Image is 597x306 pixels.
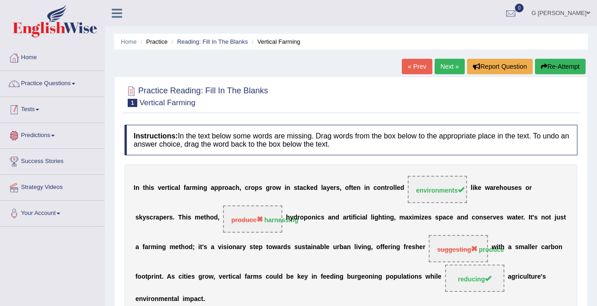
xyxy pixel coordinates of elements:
b: c [245,184,249,192]
b: , [239,184,241,192]
b: i [373,214,374,221]
b: t [297,184,300,192]
button: Re-Attempt [535,59,586,74]
a: Success Stories [0,149,104,172]
b: l [321,184,323,192]
b: i [227,244,228,251]
b: Instructions: [134,132,178,140]
b: y [327,184,330,192]
b: u [507,184,511,192]
b: r [148,244,151,251]
b: r [166,214,169,221]
b: a [323,184,327,192]
b: a [512,214,515,221]
b: y [290,214,294,221]
b: e [397,184,400,192]
b: i [412,214,414,221]
b: a [307,244,311,251]
b: s [500,214,504,221]
b: p [304,214,308,221]
b: s [169,214,173,221]
b: c [232,184,236,192]
b: a [211,244,214,251]
b: l [354,244,356,251]
b: , [340,184,342,192]
b: d [293,214,297,221]
b: a [211,184,214,192]
b: t [167,184,170,192]
li: Practice [138,37,167,46]
b: e [419,244,423,251]
b: s [483,214,487,221]
b: s [435,214,439,221]
b: s [287,244,291,251]
b: i [186,214,188,221]
a: Tests [0,97,104,120]
b: o [525,184,530,192]
b: v [358,244,362,251]
b: f [349,184,351,192]
a: Your Account [0,201,104,224]
b: t [179,244,181,251]
b: n [313,244,317,251]
b: k [139,214,143,221]
b: s [412,244,415,251]
b: p [218,184,222,192]
b: n [332,214,336,221]
b: g [374,214,379,221]
b: n [286,184,291,192]
b: e [330,184,334,192]
b: s [187,214,191,221]
b: d [214,214,218,221]
b: g [390,214,394,221]
b: r [270,184,272,192]
b: t [349,214,351,221]
b: h [236,184,240,192]
b: z [421,214,425,221]
b: m [170,244,175,251]
b: i [390,244,392,251]
b: r [493,184,496,192]
b: l [366,214,368,221]
b: i [311,244,313,251]
span: Drop target [223,205,282,233]
b: o [377,184,381,192]
b: a [156,214,159,221]
b: p [255,184,259,192]
b: m [192,184,197,192]
b: m [414,214,419,221]
b: g [162,244,166,251]
a: Home [0,45,104,68]
span: Drop target [408,176,467,203]
b: t [305,244,307,251]
b: a [145,244,148,251]
b: b [320,244,324,251]
b: f [184,184,186,192]
b: o [345,184,349,192]
b: e [478,184,482,192]
b: t [549,214,551,221]
b: i [472,184,474,192]
b: e [515,184,519,192]
b: o [268,244,272,251]
b: i [360,214,362,221]
b: ' [533,214,534,221]
b: p [159,214,163,221]
b: i [384,214,386,221]
b: y [243,244,246,251]
b: i [222,244,223,251]
b: a [228,184,232,192]
b: . [173,214,175,221]
b: s [151,184,154,192]
span: Drop target [429,235,488,262]
b: s [561,214,564,221]
b: c [374,184,377,192]
a: Home [121,38,137,45]
b: e [255,244,259,251]
b: h [286,214,290,221]
b: h [379,214,383,221]
b: h [145,184,149,192]
button: Report Question [467,59,533,74]
b: a [457,214,461,221]
b: s [223,244,227,251]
